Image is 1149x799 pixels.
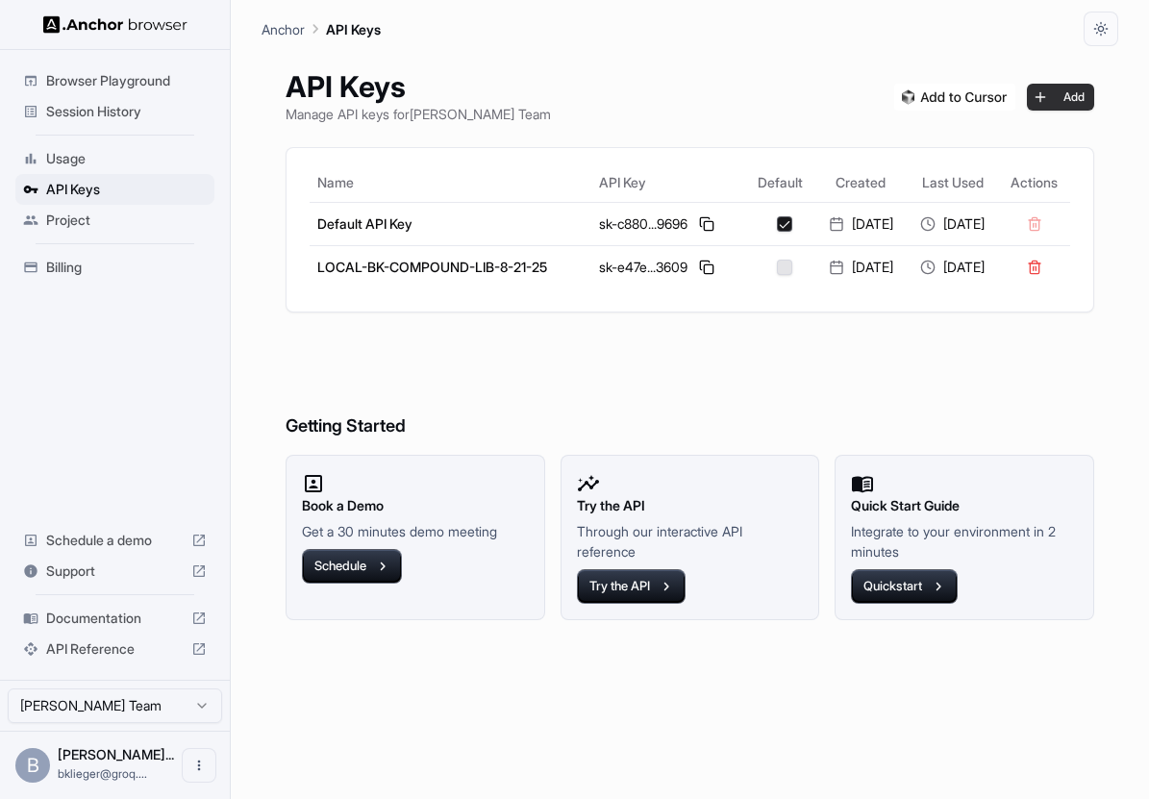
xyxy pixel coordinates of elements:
h2: Try the API [577,495,804,516]
img: Add anchorbrowser MCP server to Cursor [894,84,1015,111]
div: [DATE] [823,214,899,234]
td: LOCAL-BK-COMPOUND-LIB-8-21-25 [310,245,591,288]
p: Get a 30 minutes demo meeting [302,521,529,541]
span: bklieger@groq.com [58,766,147,781]
button: Add [1027,84,1094,111]
button: Open menu [182,748,216,783]
span: Schedule a demo [46,531,184,550]
div: Project [15,205,214,236]
span: Project [46,211,207,230]
img: Anchor Logo [43,15,187,34]
span: Session History [46,102,207,121]
p: Manage API keys for [PERSON_NAME] Team [286,104,551,124]
div: Billing [15,252,214,283]
span: Support [46,562,184,581]
button: Copy API key [695,256,718,279]
nav: breadcrumb [262,18,381,39]
div: B [15,748,50,783]
p: Anchor [262,19,305,39]
div: Browser Playground [15,65,214,96]
th: API Key [591,163,746,202]
span: API Keys [46,180,207,199]
h6: Getting Started [286,336,1094,440]
span: Billing [46,258,207,277]
span: Documentation [46,609,184,628]
td: Default API Key [310,202,591,245]
span: Usage [46,149,207,168]
th: Created [815,163,907,202]
div: [DATE] [914,258,990,277]
p: API Keys [326,19,381,39]
div: Usage [15,143,214,174]
p: Through our interactive API reference [577,521,804,562]
span: API Reference [46,639,184,659]
div: API Reference [15,634,214,664]
div: API Keys [15,174,214,205]
div: Schedule a demo [15,525,214,556]
th: Actions [998,163,1070,202]
div: sk-c880...9696 [599,212,738,236]
button: Copy API key [695,212,718,236]
div: Session History [15,96,214,127]
h2: Book a Demo [302,495,529,516]
th: Last Used [907,163,998,202]
th: Default [745,163,814,202]
span: Benjamin Klieger [58,746,174,762]
th: Name [310,163,591,202]
div: [DATE] [823,258,899,277]
div: Support [15,556,214,587]
p: Integrate to your environment in 2 minutes [851,521,1078,562]
div: Documentation [15,603,214,634]
button: Schedule [302,549,402,584]
button: Try the API [577,569,686,604]
div: [DATE] [914,214,990,234]
button: Quickstart [851,569,958,604]
span: Browser Playground [46,71,207,90]
div: sk-e47e...3609 [599,256,738,279]
h2: Quick Start Guide [851,495,1078,516]
h1: API Keys [286,69,551,104]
